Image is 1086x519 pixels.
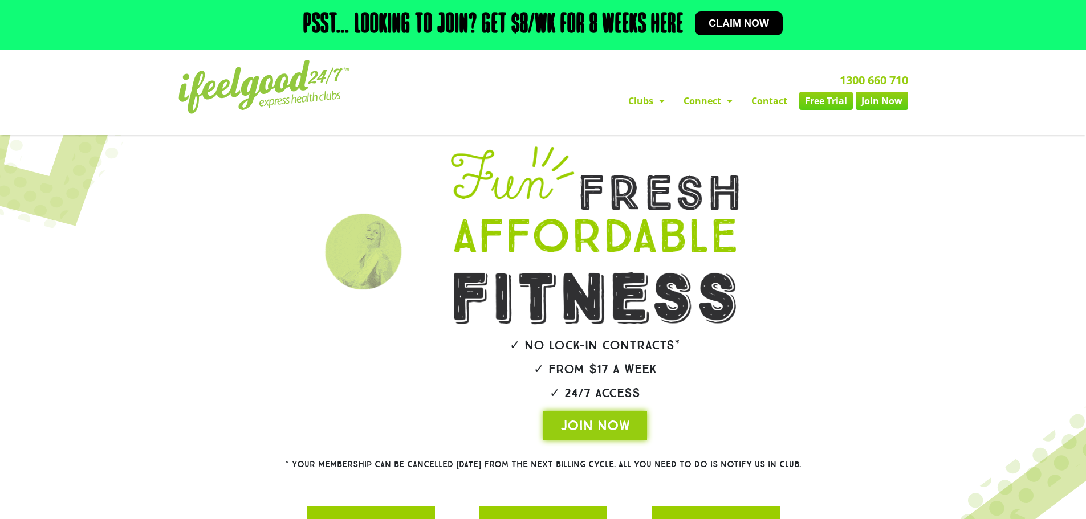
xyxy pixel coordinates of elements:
[709,18,769,28] span: Claim now
[438,92,908,110] nav: Menu
[419,387,771,399] h2: ✓ 24/7 Access
[419,363,771,375] h2: ✓ From $17 a week
[799,92,853,110] a: Free Trial
[560,416,630,435] span: JOIN NOW
[244,460,843,469] h2: * Your membership can be cancelled [DATE] from the next billing cycle. All you need to do is noti...
[674,92,742,110] a: Connect
[543,411,647,440] a: JOIN NOW
[419,339,771,352] h2: ✓ No lock-in contracts*
[695,11,783,35] a: Claim now
[742,92,796,110] a: Contact
[619,92,674,110] a: Clubs
[856,92,908,110] a: Join Now
[840,72,908,88] a: 1300 660 710
[303,11,684,39] h2: Psst… Looking to join? Get $8/wk for 8 weeks here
